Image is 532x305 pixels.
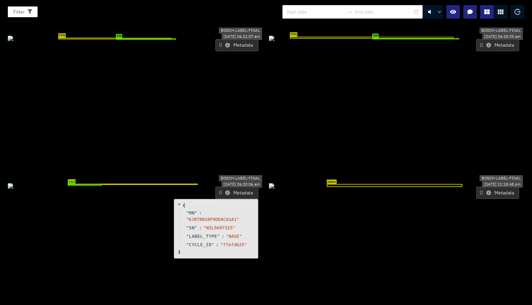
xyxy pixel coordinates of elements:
span: MN [290,32,297,37]
span: SN [116,34,122,39]
span: SN [189,225,195,231]
span: " [186,234,189,239]
span: " N2L5697325 " [204,225,235,230]
span: SN [68,180,74,185]
span: SN [372,33,379,38]
div: BOSCH-LABEL-FINAL [219,27,262,34]
div: BOSCH-LABEL-FINAL [480,175,523,181]
span: " [186,225,189,230]
div: BOSCH-LABEL-FINAL [480,27,523,34]
span: CYCLE_ID [189,241,212,248]
span: LABEL_TYPE [189,233,217,239]
span: " [186,210,189,215]
span: : [216,241,219,248]
span: " [217,234,220,239]
span: : [199,225,202,231]
span: : [221,233,224,239]
span: " [194,225,197,230]
div: [DATE] 06:20:06 am [221,181,262,188]
span: pass [327,180,337,184]
span: } [177,249,181,255]
button: Metadata [476,39,519,51]
div: [DATE] 06:21:07 am [221,34,262,40]
span: Filter [13,8,25,16]
input: Start date [286,8,344,16]
button: Metadata [476,187,519,199]
span: " [194,210,197,215]
span: MN [189,210,195,216]
span: " KJ078N18P4DEACA1A1 " [186,217,239,222]
button: Metadata [215,39,258,51]
span: MN [58,33,66,38]
span: swap-right [347,9,352,15]
div: [DATE] 11:18:48 pm [482,181,523,188]
span: to [347,9,352,15]
span: " [211,242,214,247]
span: " 77efd625 " [220,242,247,247]
button: Filter [8,6,38,17]
input: End date [355,8,412,16]
div: BOSCH-LABEL-FINAL [219,175,262,181]
span: MN [68,179,76,184]
span: : [199,210,202,216]
div: [DATE] 06:20:35 am [482,34,523,40]
span: down [438,10,442,14]
span: " BASE " [226,234,242,239]
span: " [186,242,189,247]
span: logout [514,9,520,15]
span: { [183,202,186,209]
button: Metadata [215,187,258,199]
